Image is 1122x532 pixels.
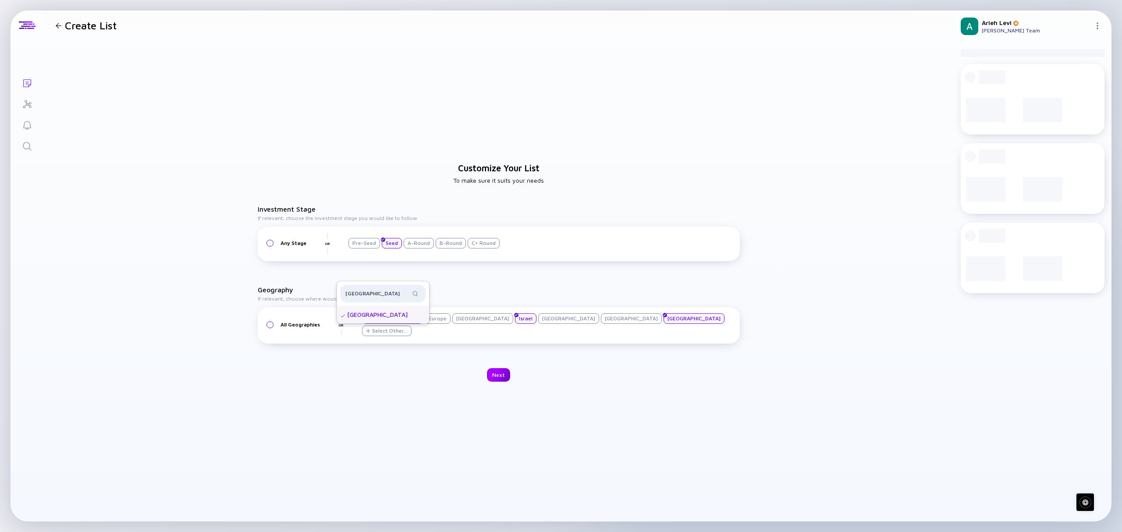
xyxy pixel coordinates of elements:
div: [GEOGRAPHIC_DATA] [337,306,429,323]
a: Lists [11,72,43,93]
a: Reminders [11,114,43,135]
div: Arieh Levi [982,19,1090,26]
h2: To make sure it suits your needs [453,177,544,184]
div: Seed [382,238,402,248]
input: Search Geography... [345,289,410,298]
div: C+ Round [468,238,500,248]
img: Arieh Profile Picture [961,18,978,35]
div: [PERSON_NAME] Team [982,27,1090,34]
img: Menu [1094,22,1101,29]
div: Any Stage [280,240,306,246]
h1: Customize Your List [458,163,540,173]
div: Select Other... [372,327,408,334]
h4: If relevant, choose where would you like to source oppotunities [258,295,740,302]
div: OR [325,239,330,248]
div: Pre-Seed [348,238,380,248]
div: [GEOGRAPHIC_DATA] [664,313,724,324]
button: Next [487,368,510,382]
h1: Create List [65,19,117,32]
h4: If relevant, choose the investment stage you would like to follow [258,215,740,221]
div: B-Round [436,238,466,248]
img: Selected [340,313,345,319]
a: Search [11,135,43,156]
div: Israel [515,313,536,324]
div: [GEOGRAPHIC_DATA] [452,313,513,324]
div: [GEOGRAPHIC_DATA] [538,313,599,324]
div: A-Round [404,238,434,248]
h3: Investment Stage [258,205,740,213]
h3: Geography [258,286,740,294]
div: Europe [425,313,451,324]
div: [GEOGRAPHIC_DATA] [601,313,662,324]
a: Investor Map [11,93,43,114]
div: All Geographies [280,321,320,328]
